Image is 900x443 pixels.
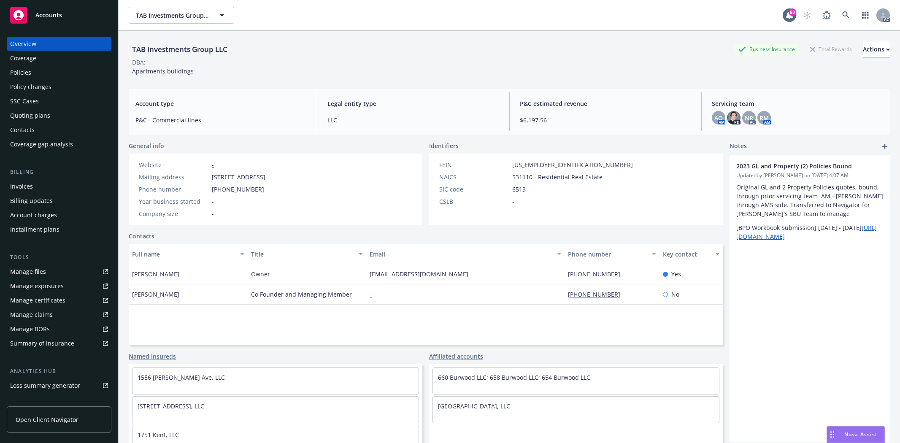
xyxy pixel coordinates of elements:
a: [GEOGRAPHIC_DATA], LLC [438,402,510,410]
a: Manage files [7,265,111,278]
span: [PHONE_NUMBER] [212,185,264,194]
a: [PHONE_NUMBER] [568,290,627,298]
a: Overview [7,37,111,51]
a: Search [838,7,854,24]
a: Coverage gap analysis [7,138,111,151]
a: Invoices [7,180,111,193]
button: Nova Assist [827,426,885,443]
button: TAB Investments Group LLC [129,7,234,24]
a: SSC Cases [7,95,111,108]
a: Quoting plans [7,109,111,122]
a: - [212,161,214,169]
span: Owner [251,270,270,278]
div: Manage exposures [10,279,64,293]
span: Accounts [35,12,62,19]
span: RM [759,113,769,122]
span: Yes [671,270,681,278]
span: 6513 [512,185,526,194]
div: Phone number [139,185,208,194]
a: 1556 [PERSON_NAME] Ave, LLC [138,373,225,381]
a: Manage exposures [7,279,111,293]
div: Installment plans [10,223,59,236]
div: TAB Investments Group LLC [129,44,231,55]
a: Policy changes [7,80,111,94]
div: 2023 GL and Property (2) Policies BoundUpdatedby [PERSON_NAME] on [DATE] 4:07 AMOriginal GL and 2... [730,155,890,248]
div: Policy changes [10,80,51,94]
div: Coverage [10,51,36,65]
div: Email [370,250,551,259]
div: SSC Cases [10,95,39,108]
a: Policies [7,66,111,79]
div: CSLB [439,197,509,206]
span: Updated by [PERSON_NAME] on [DATE] 4:07 AM [736,172,883,179]
div: NAICS [439,173,509,181]
div: Loss summary generator [10,379,80,392]
div: Business Insurance [734,44,799,54]
div: Invoices [10,180,33,193]
div: Manage certificates [10,294,65,307]
a: Manage BORs [7,322,111,336]
span: Legal entity type [327,99,499,108]
button: Key contact [659,244,723,264]
div: Manage claims [10,308,53,321]
span: - [512,197,514,206]
div: Billing [7,168,111,176]
div: 93 [789,8,796,16]
a: Billing updates [7,194,111,208]
div: Manage files [10,265,46,278]
span: [PERSON_NAME] [132,290,179,299]
div: Drag to move [827,427,838,443]
p: [BPO Workbook Submission] [DATE] - [DATE] [736,223,883,241]
span: Servicing team [712,99,883,108]
button: Full name [129,244,248,264]
a: Switch app [857,7,874,24]
div: Billing updates [10,194,53,208]
div: Coverage gap analysis [10,138,73,151]
div: Quoting plans [10,109,50,122]
span: Apartments buildings [132,67,194,75]
span: - [212,209,214,218]
div: Policies [10,66,31,79]
div: Account charges [10,208,57,222]
img: photo [727,111,741,124]
button: Actions [863,41,890,58]
a: Contacts [129,232,154,240]
div: Analytics hub [7,367,111,375]
span: Nova Assist [844,431,878,438]
div: Mailing address [139,173,208,181]
span: Identifiers [429,141,459,150]
span: TAB Investments Group LLC [136,11,209,20]
a: Coverage [7,51,111,65]
a: - [370,290,378,298]
div: Actions [863,41,890,57]
span: [US_EMPLOYER_IDENTIFICATION_NUMBER] [512,160,633,169]
a: Manage certificates [7,294,111,307]
a: Accounts [7,3,111,27]
div: Total Rewards [806,44,856,54]
span: [STREET_ADDRESS] [212,173,265,181]
span: LLC [327,116,499,124]
a: Affiliated accounts [429,352,483,361]
span: - [212,197,214,206]
a: Contacts [7,123,111,137]
div: Company size [139,209,208,218]
div: Manage BORs [10,322,50,336]
span: 2023 GL and Property (2) Policies Bound [736,162,861,170]
button: Email [366,244,564,264]
button: Title [248,244,367,264]
div: Contacts [10,123,35,137]
div: DBA: - [132,58,148,67]
span: Open Client Navigator [16,415,78,424]
span: Co Founder and Managing Member [251,290,352,299]
span: [PERSON_NAME] [132,270,179,278]
span: Account type [135,99,307,108]
a: Installment plans [7,223,111,236]
div: Overview [10,37,36,51]
div: Phone number [568,250,647,259]
div: Full name [132,250,235,259]
div: Title [251,250,354,259]
a: Summary of insurance [7,337,111,350]
a: [STREET_ADDRESS], LLC [138,402,204,410]
button: Phone number [565,244,659,264]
